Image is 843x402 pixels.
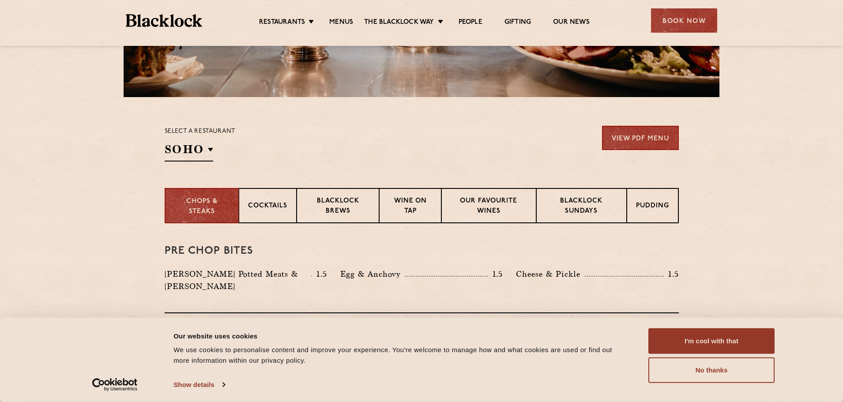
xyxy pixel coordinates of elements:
[664,268,679,280] p: 1.5
[651,8,717,33] div: Book Now
[451,196,527,217] p: Our favourite wines
[459,18,482,28] a: People
[306,196,370,217] p: Blacklock Brews
[173,331,628,341] div: Our website uses cookies
[126,14,202,27] img: BL_Textured_Logo-footer-cropped.svg
[173,345,628,366] div: We use cookies to personalise content and improve your experience. You're welcome to manage how a...
[364,18,434,28] a: The Blacklock Way
[165,142,213,162] h2: SOHO
[165,268,312,293] p: [PERSON_NAME] Potted Meats & [PERSON_NAME]
[388,196,432,217] p: Wine on Tap
[340,268,405,280] p: Egg & Anchovy
[648,357,775,383] button: No thanks
[76,378,154,391] a: Usercentrics Cookiebot - opens in a new window
[546,196,617,217] p: Blacklock Sundays
[636,201,669,212] p: Pudding
[553,18,590,28] a: Our News
[259,18,305,28] a: Restaurants
[602,126,679,150] a: View PDF Menu
[248,201,287,212] p: Cocktails
[312,268,327,280] p: 1.5
[165,245,679,257] h3: Pre Chop Bites
[488,268,503,280] p: 1.5
[329,18,353,28] a: Menus
[165,126,236,137] p: Select a restaurant
[516,268,585,280] p: Cheese & Pickle
[648,328,775,354] button: I'm cool with that
[173,378,225,391] a: Show details
[174,197,230,217] p: Chops & Steaks
[504,18,531,28] a: Gifting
